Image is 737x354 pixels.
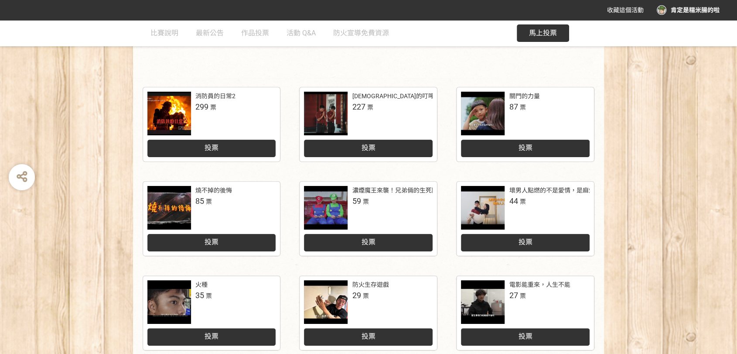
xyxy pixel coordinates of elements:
a: 電影能重來，人生不能27票投票 [457,276,594,350]
div: 電影能重來，人生不能 [509,280,570,289]
a: 濃煙魔王來襲！兄弟倆的生死關門59票投票 [300,182,437,256]
div: 燒不掉的後悔 [195,186,232,195]
span: 比賽說明 [150,29,178,37]
span: 票 [367,104,373,111]
span: 投票 [362,144,375,152]
span: 投票 [519,144,532,152]
span: 票 [210,104,216,111]
span: 35 [195,291,204,300]
div: 消防員的日常2 [195,92,235,101]
a: 關門的力量87票投票 [457,87,594,162]
span: 作品投票 [241,29,269,37]
span: 87 [509,102,518,111]
a: 防火生存遊戲29票投票 [300,276,437,350]
div: 關門的力量 [509,92,539,101]
a: 比賽說明 [150,20,178,46]
span: 防火宣導免費資源 [333,29,389,37]
span: 27 [509,291,518,300]
span: 投票 [362,332,375,340]
div: 濃煙魔王來襲！兄弟倆的生死關門 [352,186,444,195]
a: 防火宣導免費資源 [333,20,389,46]
span: 85 [195,196,204,206]
div: 壞男人點燃的不是愛情，是麻煩 [509,186,594,195]
span: 票 [519,104,525,111]
span: 活動 Q&A [287,29,316,37]
span: 最新公告 [196,29,224,37]
a: 燒不掉的後悔85票投票 [143,182,280,256]
span: 59 [352,196,361,206]
a: 壞男人點燃的不是愛情，是麻煩44票投票 [457,182,594,256]
div: 防火生存遊戲 [352,280,389,289]
span: 投票 [519,332,532,340]
button: 馬上投票 [517,24,569,42]
span: 票 [519,198,525,205]
span: 227 [352,102,365,111]
span: 投票 [205,332,218,340]
span: 投票 [205,144,218,152]
span: 投票 [519,238,532,246]
span: 299 [195,102,208,111]
span: 票 [362,292,368,299]
span: 29 [352,291,361,300]
span: 票 [362,198,368,205]
div: 火種 [195,280,208,289]
span: 馬上投票 [529,29,557,37]
a: 作品投票 [241,20,269,46]
a: [DEMOGRAPHIC_DATA]的叮嚀：人離火要熄，住警器不離227票投票 [300,87,437,162]
span: 票 [206,292,212,299]
span: 44 [509,196,518,206]
div: [DEMOGRAPHIC_DATA]的叮嚀：人離火要熄，住警器不離 [352,92,507,101]
a: 最新公告 [196,20,224,46]
span: 投票 [205,238,218,246]
span: 票 [519,292,525,299]
span: 投票 [362,238,375,246]
a: 火種35票投票 [143,276,280,350]
a: 活動 Q&A [287,20,316,46]
span: 票 [206,198,212,205]
a: 消防員的日常2299票投票 [143,87,280,162]
span: 收藏這個活動 [607,7,644,14]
